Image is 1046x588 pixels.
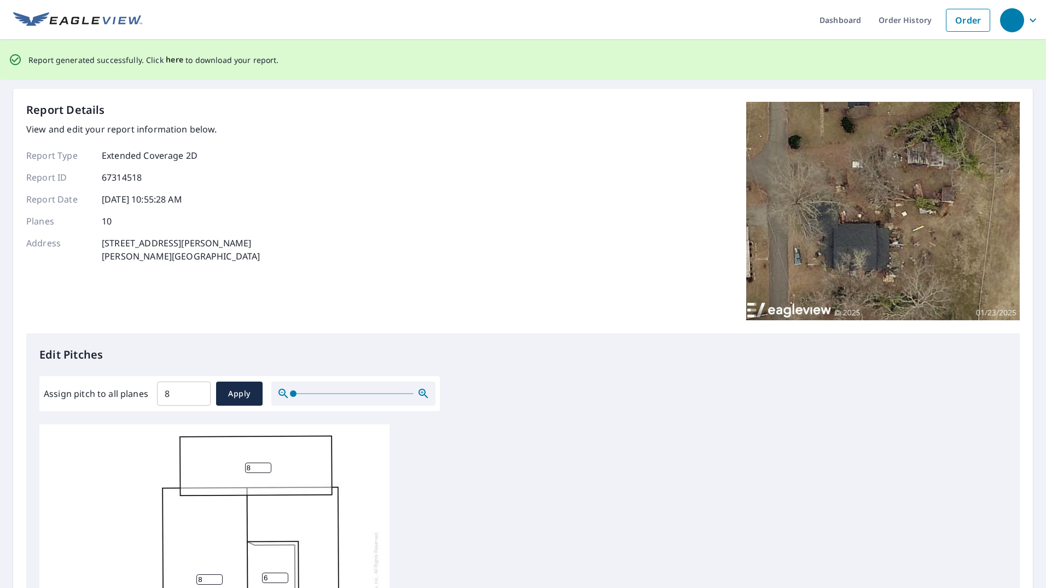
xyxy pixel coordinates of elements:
p: View and edit your report information below. [26,123,260,136]
p: Planes [26,215,92,228]
button: here [166,53,184,67]
p: Report generated successfully. Click to download your report. [28,53,279,67]
button: Apply [216,382,263,406]
p: Report Type [26,149,92,162]
p: [DATE] 10:55:28 AM [102,193,182,206]
p: 67314518 [102,171,142,184]
p: [STREET_ADDRESS][PERSON_NAME] [PERSON_NAME][GEOGRAPHIC_DATA] [102,237,260,263]
p: Report Date [26,193,92,206]
p: Address [26,237,92,263]
img: EV Logo [13,12,142,28]
p: Edit Pitches [39,347,1007,363]
img: Top image [746,102,1020,321]
span: Apply [225,387,254,401]
p: 10 [102,215,112,228]
p: Report Details [26,102,105,118]
p: Report ID [26,171,92,184]
p: Extended Coverage 2D [102,149,197,162]
input: 00.0 [157,378,211,409]
label: Assign pitch to all planes [44,387,148,400]
a: Order [946,9,990,32]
